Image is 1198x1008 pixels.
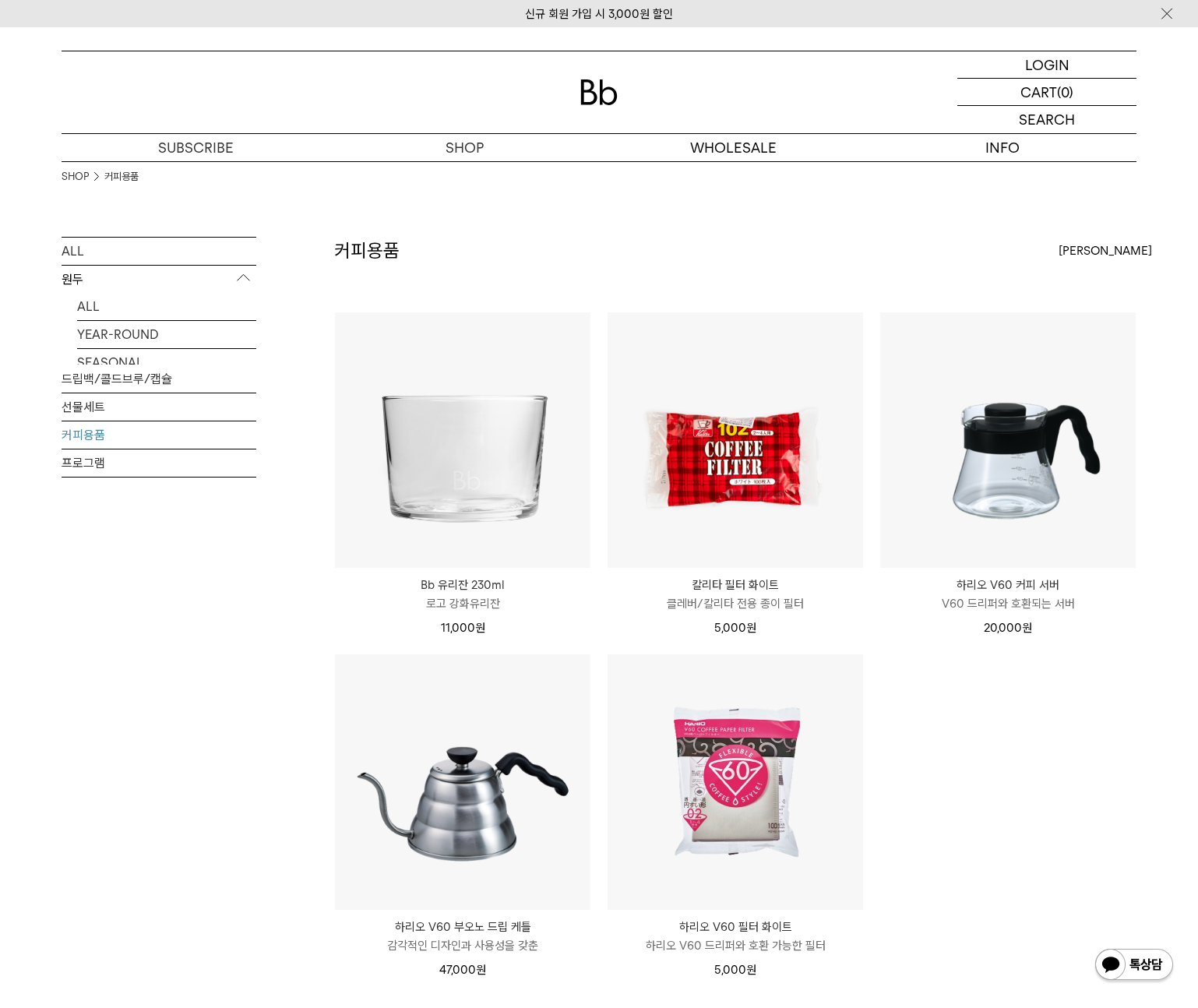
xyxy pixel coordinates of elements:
[335,594,590,613] p: 로고 강화유리잔
[608,918,863,955] a: 하리오 V60 필터 화이트 하리오 V60 드리퍼와 호환 가능한 필터
[1057,79,1073,105] p: (0)
[608,918,863,936] p: 하리오 V60 필터 화이트
[880,576,1136,613] a: 하리오 V60 커피 서버 V60 드리퍼와 호환되는 서버
[335,918,590,955] a: 하리오 V60 부오노 드립 케틀 감각적인 디자인과 사용성을 갖춘
[525,7,673,21] a: 신규 회원 가입 시 3,000원 할인
[1059,241,1152,260] span: [PERSON_NAME]
[1094,947,1175,985] img: 카카오톡 채널 1:1 채팅 버튼
[714,621,756,635] span: 5,000
[880,312,1136,568] img: 하리오 V60 커피 서버
[62,169,89,185] a: SHOP
[62,421,256,449] a: 커피용품
[880,594,1136,613] p: V60 드리퍼와 호환되는 서버
[475,621,485,635] span: 원
[608,576,863,613] a: 칼리타 필터 화이트 클레버/칼리타 전용 종이 필터
[608,594,863,613] p: 클레버/칼리타 전용 종이 필터
[335,918,590,936] p: 하리오 V60 부오노 드립 케틀
[599,134,868,161] p: WHOLESALE
[984,621,1032,635] span: 20,000
[957,79,1136,106] a: CART (0)
[334,238,400,264] h2: 커피용품
[330,134,599,161] a: SHOP
[335,576,590,613] a: Bb 유리잔 230ml 로고 강화유리잔
[439,963,486,977] span: 47,000
[880,576,1136,594] p: 하리오 V60 커피 서버
[714,963,756,977] span: 5,000
[335,654,590,910] img: 하리오 V60 부오노 드립 케틀
[608,312,863,568] img: 칼리타 필터 화이트
[1025,51,1069,78] p: LOGIN
[77,293,256,320] a: ALL
[335,576,590,594] p: Bb 유리잔 230ml
[746,963,756,977] span: 원
[62,365,256,393] a: 드립백/콜드브루/캡슐
[62,238,256,265] a: ALL
[608,576,863,594] p: 칼리타 필터 화이트
[746,621,756,635] span: 원
[335,936,590,955] p: 감각적인 디자인과 사용성을 갖춘
[77,349,256,376] a: SEASONAL
[1022,621,1032,635] span: 원
[1020,79,1057,105] p: CART
[608,654,863,910] img: 하리오 V60 필터 화이트
[104,169,139,185] a: 커피용품
[62,393,256,421] a: 선물세트
[335,312,590,568] img: Bb 유리잔 230ml
[608,936,863,955] p: 하리오 V60 드리퍼와 호환 가능한 필터
[580,79,618,105] img: 로고
[62,266,256,294] p: 원두
[476,963,486,977] span: 원
[77,321,256,348] a: YEAR-ROUND
[441,621,485,635] span: 11,000
[868,134,1136,161] p: INFO
[957,51,1136,79] a: LOGIN
[62,449,256,477] a: 프로그램
[62,134,330,161] a: SUBSCRIBE
[1019,106,1075,133] p: SEARCH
